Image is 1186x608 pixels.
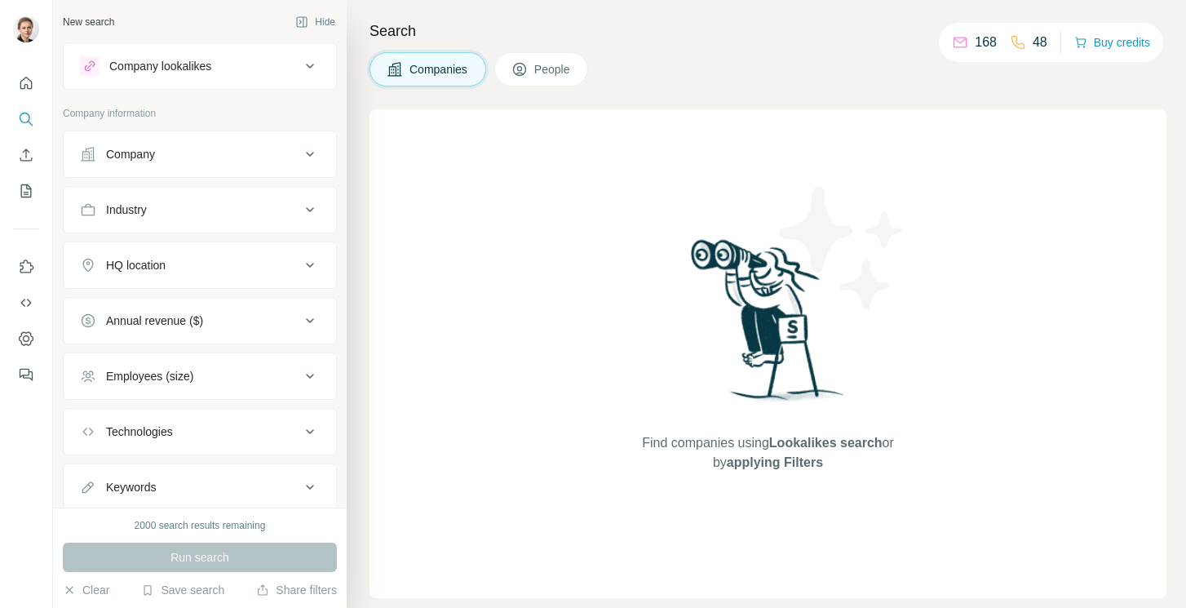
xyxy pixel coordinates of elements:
[13,176,39,206] button: My lists
[106,368,193,384] div: Employees (size)
[63,582,109,598] button: Clear
[106,146,155,162] div: Company
[637,433,898,473] span: Find companies using or by
[13,140,39,170] button: Enrich CSV
[64,357,336,396] button: Employees (size)
[64,468,336,507] button: Keywords
[409,61,469,78] span: Companies
[284,10,347,34] button: Hide
[13,104,39,134] button: Search
[13,69,39,98] button: Quick start
[106,479,156,495] div: Keywords
[64,412,336,451] button: Technologies
[13,360,39,389] button: Feedback
[370,20,1166,42] h4: Search
[109,58,211,74] div: Company lookalikes
[64,135,336,174] button: Company
[64,47,336,86] button: Company lookalikes
[106,257,166,273] div: HQ location
[534,61,572,78] span: People
[63,15,114,29] div: New search
[768,175,915,322] img: Surfe Illustration - Stars
[63,106,337,121] p: Company information
[1033,33,1047,52] p: 48
[684,235,853,417] img: Surfe Illustration - Woman searching with binoculars
[106,424,173,440] div: Technologies
[13,288,39,317] button: Use Surfe API
[13,16,39,42] img: Avatar
[1074,31,1150,54] button: Buy credits
[13,324,39,353] button: Dashboard
[256,582,337,598] button: Share filters
[769,436,883,450] span: Lookalikes search
[13,252,39,282] button: Use Surfe on LinkedIn
[106,313,203,329] div: Annual revenue ($)
[727,455,823,469] span: applying Filters
[64,190,336,229] button: Industry
[64,301,336,340] button: Annual revenue ($)
[141,582,224,598] button: Save search
[135,518,266,533] div: 2000 search results remaining
[975,33,997,52] p: 168
[64,246,336,285] button: HQ location
[106,202,147,218] div: Industry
